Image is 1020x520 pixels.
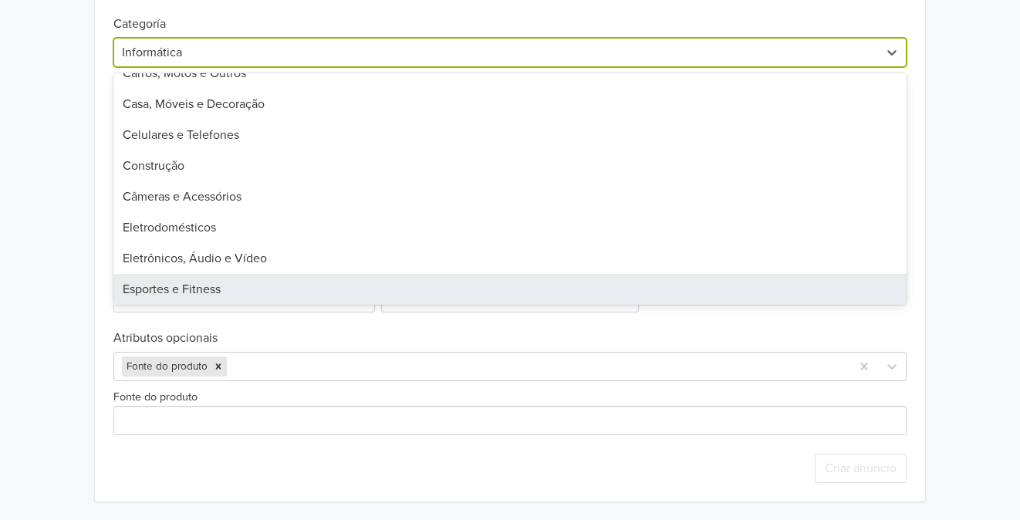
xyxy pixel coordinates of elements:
[113,389,198,406] label: Fonte do produto
[113,58,907,89] div: Carros, Motos e Outros
[122,356,210,376] div: Fonte do produto
[815,454,907,483] button: Criar anúncio
[113,331,907,346] h6: Atributos opcionais
[113,120,907,150] div: Celulares e Telefones
[113,274,907,305] div: Esportes e Fitness
[113,181,907,212] div: Câmeras e Acessórios
[210,356,227,376] div: Remove Fonte do produto
[113,150,907,181] div: Construção
[113,212,907,243] div: Eletrodomésticos
[113,89,907,120] div: Casa, Móveis e Decoração
[113,243,907,274] div: Eletrônicos, Áudio e Vídeo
